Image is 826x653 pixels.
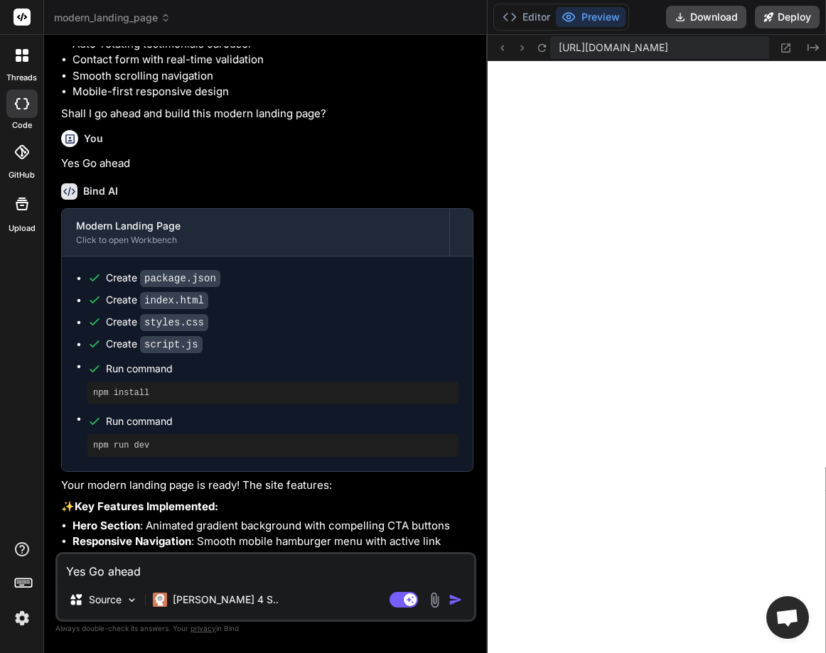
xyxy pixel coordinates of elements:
[755,6,820,28] button: Deploy
[153,593,167,607] img: Claude 4 Sonnet
[75,500,218,513] strong: Key Features Implemented:
[73,534,473,566] li: : Smooth mobile hamburger menu with active link highlighting
[76,219,435,233] div: Modern Landing Page
[427,592,443,608] img: attachment
[93,387,453,399] pre: npm install
[666,6,746,28] button: Download
[55,622,476,635] p: Always double-check its answers. Your in Bind
[61,106,473,122] p: Shall I go ahead and build this modern landing page?
[140,314,208,331] code: styles.css
[89,593,122,607] p: Source
[9,169,35,181] label: GitHub
[106,414,458,428] span: Run command
[106,337,203,352] div: Create
[488,61,826,653] iframe: Preview
[556,7,626,27] button: Preview
[62,209,449,256] button: Modern Landing PageClick to open Workbench
[73,52,473,68] li: Contact form with real-time validation
[10,606,34,630] img: settings
[84,131,103,146] h6: You
[126,594,138,606] img: Pick Models
[6,72,37,84] label: threads
[106,362,458,376] span: Run command
[173,593,279,607] p: [PERSON_NAME] 4 S..
[76,234,435,246] div: Click to open Workbench
[106,315,208,330] div: Create
[83,184,118,198] h6: Bind AI
[73,519,140,532] strong: Hero Section
[191,624,216,632] span: privacy
[140,270,220,287] code: package.json
[54,11,171,25] span: modern_landing_page
[140,336,203,353] code: script.js
[61,477,473,494] p: Your modern landing page is ready! The site features:
[93,440,453,451] pre: npm run dev
[73,534,191,548] strong: Responsive Navigation
[449,593,463,607] img: icon
[61,156,473,172] p: Yes Go ahead
[12,119,32,131] label: code
[73,68,473,85] li: Smooth scrolling navigation
[9,222,36,234] label: Upload
[61,499,473,515] p: ✨
[106,293,208,308] div: Create
[73,84,473,100] li: Mobile-first responsive design
[106,271,220,286] div: Create
[73,518,473,534] li: : Animated gradient background with compelling CTA buttons
[766,596,809,639] a: Open chat
[140,292,208,309] code: index.html
[497,7,556,27] button: Editor
[559,41,668,55] span: [URL][DOMAIN_NAME]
